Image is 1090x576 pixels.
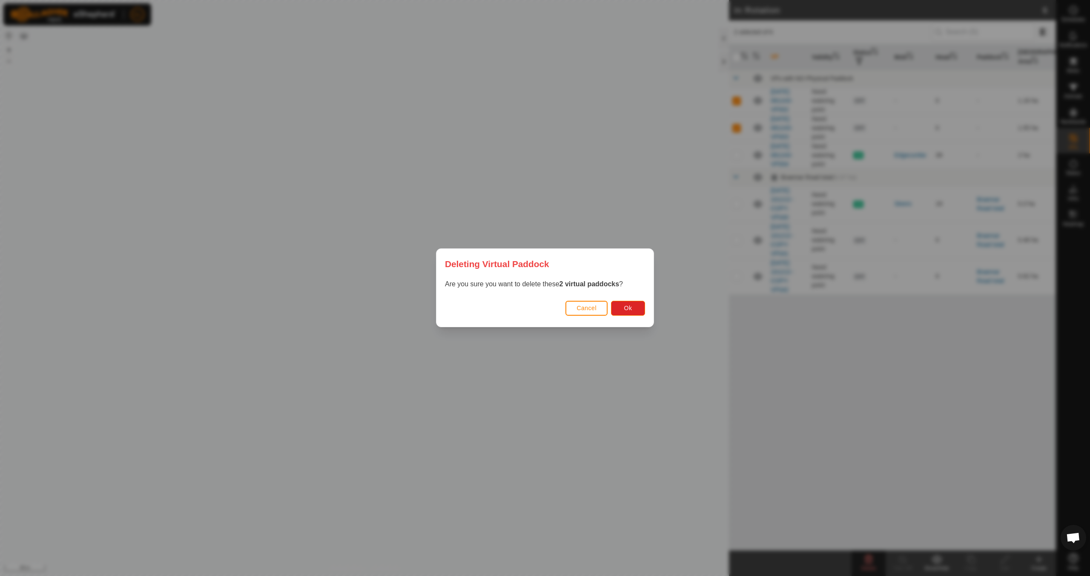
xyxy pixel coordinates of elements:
[624,305,632,312] span: Ok
[445,281,623,288] span: Are you sure you want to delete these ?
[611,301,645,316] button: Ok
[1061,525,1086,550] div: Open chat
[445,257,549,271] span: Deleting Virtual Paddock
[577,305,597,312] span: Cancel
[559,281,620,288] strong: 2 virtual paddocks
[565,301,608,316] button: Cancel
